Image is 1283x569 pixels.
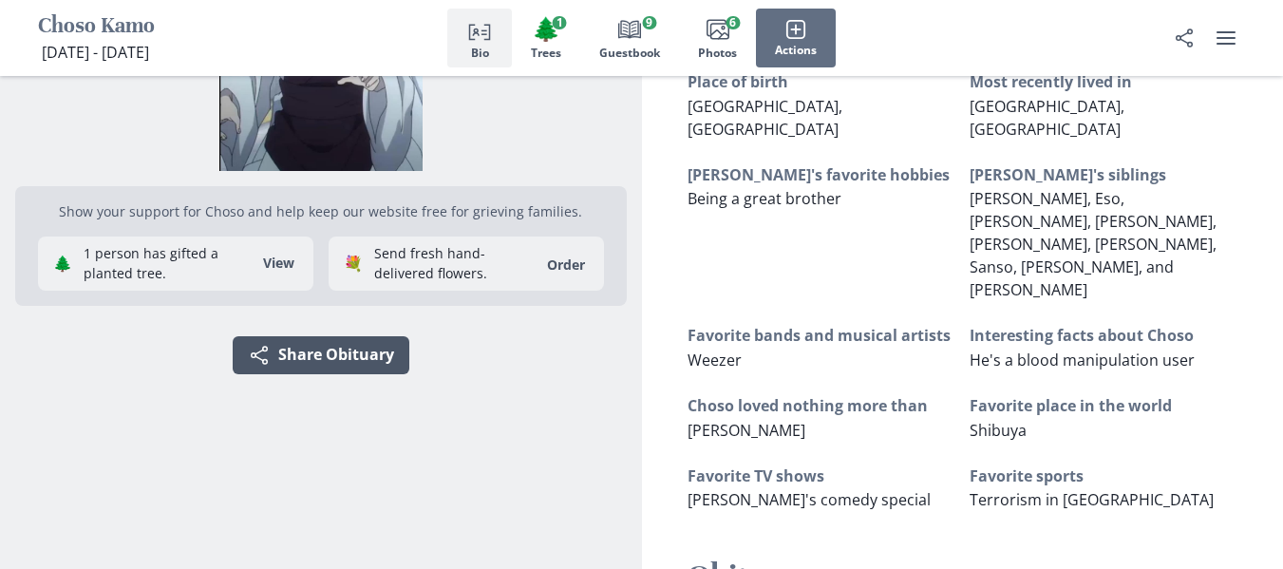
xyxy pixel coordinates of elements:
[970,188,1217,300] span: [PERSON_NAME], Eso, [PERSON_NAME], [PERSON_NAME], [PERSON_NAME], [PERSON_NAME], Sanso, [PERSON_NA...
[688,420,805,441] span: [PERSON_NAME]
[756,9,836,67] button: Actions
[688,96,842,140] span: [GEOGRAPHIC_DATA], [GEOGRAPHIC_DATA]
[775,44,817,57] span: Actions
[531,47,561,60] span: Trees
[1207,19,1245,57] button: user menu
[580,9,679,67] button: Guestbook
[688,163,955,186] h3: [PERSON_NAME]'s favorite hobbies
[688,324,955,347] h3: Favorite bands and musical artists
[512,9,580,67] button: Trees
[642,16,656,29] span: 9
[38,201,604,221] p: Show your support for Choso and help keep our website free for grieving families.
[532,15,560,43] span: Tree
[599,47,660,60] span: Guestbook
[688,465,955,487] h3: Favorite TV shows
[252,248,306,278] button: View
[688,394,955,417] h3: Choso loved nothing more than
[970,324,1237,347] h3: Interesting facts about Choso
[698,47,737,60] span: Photos
[447,9,512,67] button: Bio
[970,394,1237,417] h3: Favorite place in the world
[688,350,742,370] span: Weezer
[970,465,1237,487] h3: Favorite sports
[688,489,931,510] span: [PERSON_NAME]'s comedy special
[536,256,596,274] a: Order
[679,9,756,67] button: Photos
[970,350,1195,370] span: He's a blood manipulation user
[233,336,409,374] button: Share Obituary
[688,70,955,93] h3: Place of birth
[38,12,155,42] h1: Choso Kamo
[471,47,489,60] span: Bio
[726,16,740,29] span: 6
[688,188,841,209] span: Being a great brother
[970,420,1027,441] span: Shibuya
[970,163,1237,186] h3: [PERSON_NAME]'s siblings
[970,96,1124,140] span: [GEOGRAPHIC_DATA], [GEOGRAPHIC_DATA]
[970,489,1214,510] span: Terrorism in [GEOGRAPHIC_DATA]
[553,16,567,29] span: 1
[1165,19,1203,57] button: Share Obituary
[970,70,1237,93] h3: Most recently lived in
[42,42,149,63] span: [DATE] - [DATE]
